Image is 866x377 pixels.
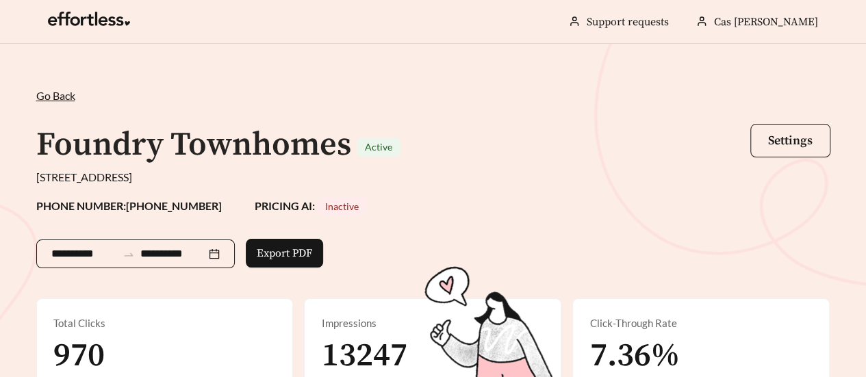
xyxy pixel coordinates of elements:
[321,335,407,376] span: 13247
[123,248,135,261] span: swap-right
[587,15,669,29] a: Support requests
[123,248,135,260] span: to
[325,200,359,212] span: Inactive
[589,315,813,331] div: Click-Through Rate
[589,335,679,376] span: 7.36%
[36,199,222,212] strong: PHONE NUMBER: [PHONE_NUMBER]
[36,89,75,102] span: Go Back
[36,169,830,185] div: [STREET_ADDRESS]
[255,199,367,212] strong: PRICING AI:
[257,245,312,261] span: Export PDF
[365,141,392,153] span: Active
[714,15,818,29] span: Cas [PERSON_NAME]
[768,133,813,148] span: Settings
[53,335,105,376] span: 970
[750,124,830,157] button: Settings
[53,315,277,331] div: Total Clicks
[246,239,323,268] button: Export PDF
[321,315,544,331] div: Impressions
[36,125,351,166] h1: Foundry Townhomes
